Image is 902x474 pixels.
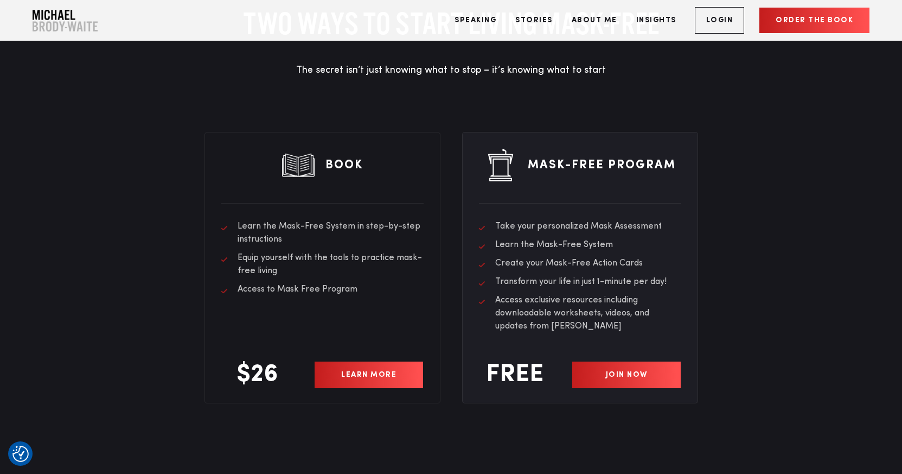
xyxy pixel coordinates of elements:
li: Learn the Mask-Free System [479,238,681,251]
p: $26 [221,358,293,392]
img: Company Logo [33,10,98,31]
span: The secret isn’t just knowing what to stop – it’s knowing what to start [296,65,606,75]
span: Learn the Mask-Free System in step-by-step instructions [238,222,420,244]
li: Take your personalized Mask Assessment [479,220,681,233]
p: Mask-Free Program [528,156,676,174]
button: Consent Preferences [12,446,29,462]
a: Company Logo Company Logo [33,10,98,31]
a: LEARN MORE [315,362,424,388]
li: Access to Mask Free Program [221,283,424,296]
a: JOIN NOW [572,362,681,388]
li: Create your Mask-Free Action Cards [479,257,681,270]
p: FREE [479,358,551,392]
a: Login [695,7,745,34]
li: Equip yourself with the tools to practice mask-free living [221,251,424,277]
li: Access exclusive resources including downloadable worksheets, videos, and updates from [PERSON_NAME] [479,294,681,333]
li: Transform your life in just 1-minute per day! [479,275,681,288]
img: Classroom [488,149,514,181]
img: Open Book [282,154,315,176]
a: Order the book [759,8,869,33]
p: Book [325,156,363,174]
img: Revisit consent button [12,446,29,462]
